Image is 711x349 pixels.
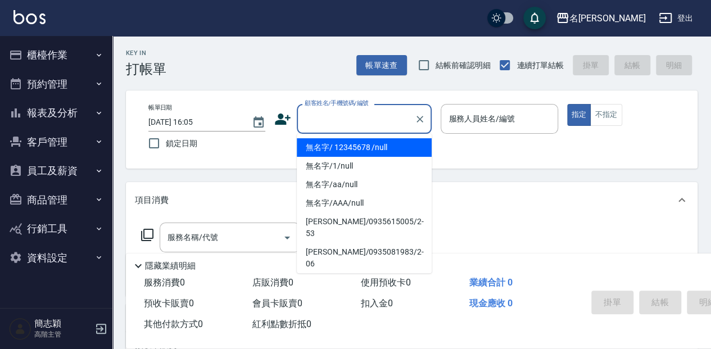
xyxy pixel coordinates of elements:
[305,99,369,107] label: 顧客姓名/手機號碼/編號
[144,319,203,329] span: 其他付款方式 0
[654,8,698,29] button: 登出
[4,128,108,157] button: 客戶管理
[4,70,108,99] button: 預約管理
[4,185,108,215] button: 商品管理
[297,194,432,212] li: 無名字/AAA/null
[297,175,432,194] li: 無名字/aa/null
[252,277,293,288] span: 店販消費 0
[297,157,432,175] li: 無名字/1/null
[4,243,108,273] button: 資料設定
[590,104,622,126] button: 不指定
[361,277,411,288] span: 使用預收卡 0
[469,298,513,309] span: 現金應收 0
[4,98,108,128] button: 報表及分析
[297,273,432,303] li: [PERSON_NAME]/0928812858/2-51
[278,229,296,247] button: Open
[551,7,650,30] button: 名[PERSON_NAME]
[436,60,491,71] span: 結帳前確認明細
[252,319,311,329] span: 紅利點數折抵 0
[144,298,194,309] span: 預收卡販賣 0
[4,214,108,243] button: 行銷工具
[361,298,393,309] span: 扣入金 0
[13,10,46,24] img: Logo
[34,318,92,329] h5: 簡志穎
[567,104,591,126] button: 指定
[144,277,185,288] span: 服務消費 0
[126,49,166,57] h2: Key In
[245,109,272,136] button: Choose date, selected date is 2025-08-14
[9,318,31,340] img: Person
[4,156,108,185] button: 員工及薪資
[252,298,302,309] span: 會員卡販賣 0
[4,40,108,70] button: 櫃檯作業
[469,277,513,288] span: 業績合計 0
[148,103,172,112] label: 帳單日期
[523,7,546,29] button: save
[145,260,196,272] p: 隱藏業績明細
[297,243,432,273] li: [PERSON_NAME]/0935081983/2-06
[166,138,197,149] span: 鎖定日期
[297,212,432,243] li: [PERSON_NAME]/0935615005/2-53
[126,182,698,218] div: 項目消費
[569,11,645,25] div: 名[PERSON_NAME]
[34,329,92,339] p: 高階主管
[356,55,407,76] button: 帳單速查
[135,194,169,206] p: 項目消費
[517,60,564,71] span: 連續打單結帳
[126,61,166,77] h3: 打帳單
[412,111,428,127] button: Clear
[297,138,432,157] li: 無名字/ 12345678 /null
[148,113,241,132] input: YYYY/MM/DD hh:mm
